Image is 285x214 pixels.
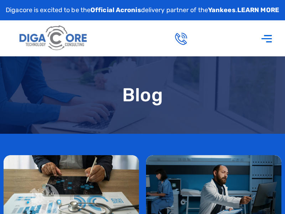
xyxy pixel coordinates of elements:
[257,29,276,48] div: Menu Toggle
[208,6,235,14] strong: Yankees
[6,5,279,15] p: Digacore is excited to be the delivery partner of the .
[4,85,281,105] h1: Blog
[17,23,90,53] img: Digacore logo 1
[90,6,141,14] strong: Official Acronis
[237,6,279,14] a: LEARN MORE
